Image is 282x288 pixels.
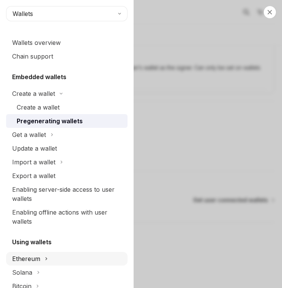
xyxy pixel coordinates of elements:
div: Create a wallet [17,103,60,112]
a: Update a wallet [6,142,128,155]
a: Pregenerating wallets [6,114,128,128]
h5: Embedded wallets [12,72,66,81]
div: Wallets overview [12,38,61,47]
div: Get a wallet [12,130,46,139]
span: Wallets [13,9,33,18]
div: Solana [12,268,32,277]
div: Enabling offline actions with user wallets [12,208,123,226]
div: Ethereum [12,254,40,263]
a: Enabling offline actions with user wallets [6,205,128,228]
a: Chain support [6,49,128,63]
h5: Using wallets [12,237,52,247]
div: Enabling server-side access to user wallets [12,185,123,203]
a: Enabling server-side access to user wallets [6,183,128,205]
div: Chain support [12,52,53,61]
div: Export a wallet [12,171,55,180]
a: Create a wallet [6,100,128,114]
a: Wallets overview [6,36,128,49]
div: Update a wallet [12,144,57,153]
a: Export a wallet [6,169,128,183]
div: Pregenerating wallets [17,116,83,126]
div: Create a wallet [12,89,55,98]
button: Wallets [6,6,128,21]
div: Import a wallet [12,158,55,167]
